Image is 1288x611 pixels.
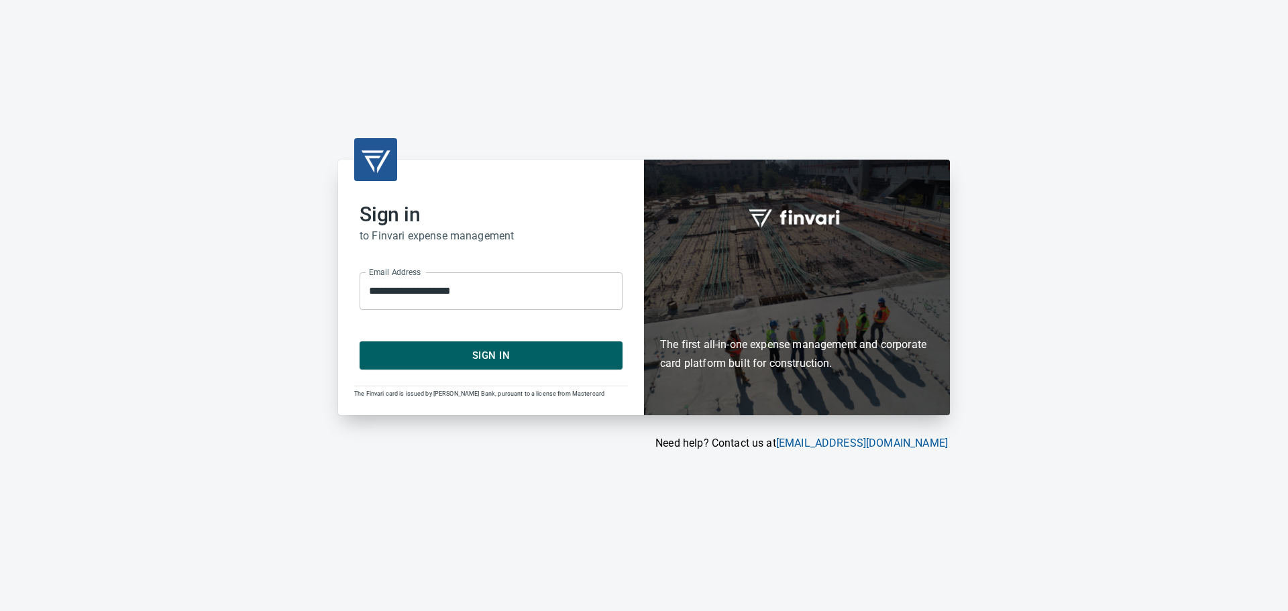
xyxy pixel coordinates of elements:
a: [EMAIL_ADDRESS][DOMAIN_NAME] [776,437,948,449]
button: Sign In [360,341,623,370]
h6: The first all-in-one expense management and corporate card platform built for construction. [660,258,934,374]
p: Need help? Contact us at [338,435,948,451]
h2: Sign in [360,203,623,227]
h6: to Finvari expense management [360,227,623,245]
span: The Finvari card is issued by [PERSON_NAME] Bank, pursuant to a license from Mastercard [354,390,604,397]
span: Sign In [374,347,608,364]
div: Finvari [644,160,950,415]
img: fullword_logo_white.png [747,202,847,233]
img: transparent_logo.png [360,144,392,176]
